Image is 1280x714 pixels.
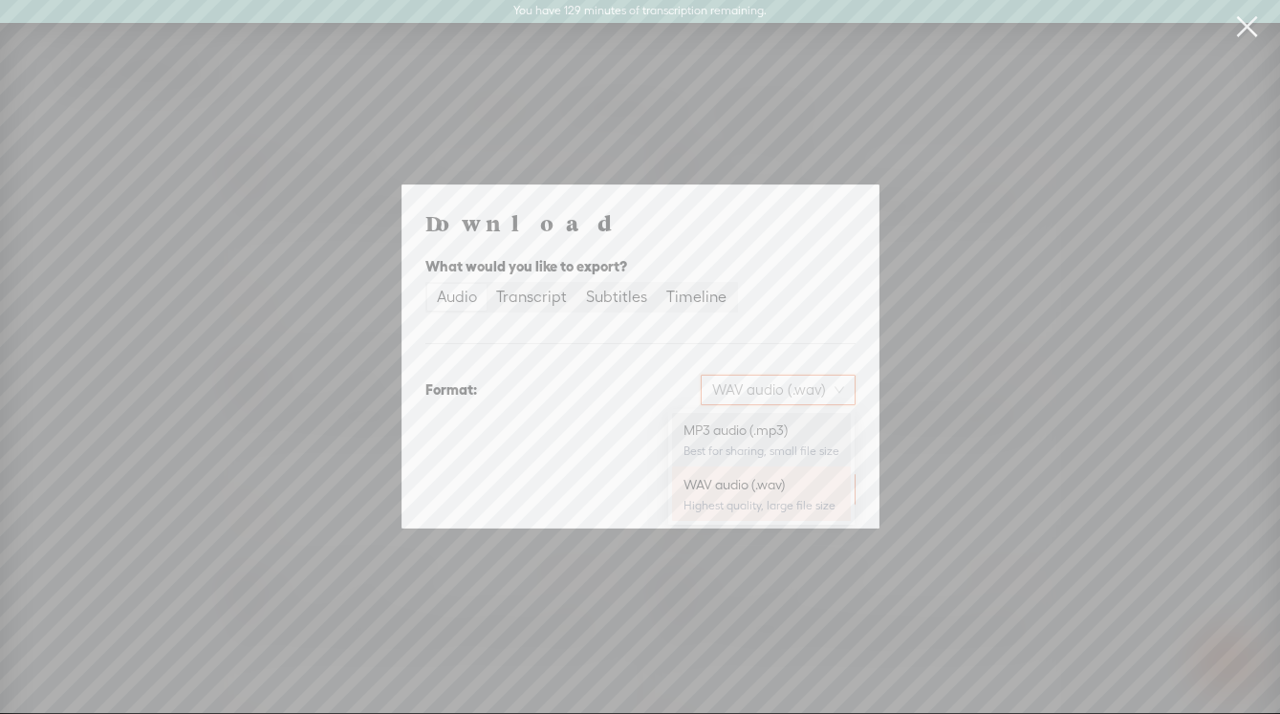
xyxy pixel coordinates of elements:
div: Timeline [666,284,727,311]
div: Format: [425,379,477,401]
h4: Download [425,208,856,237]
div: WAV audio (.wav) [683,475,839,494]
div: segmented control [425,282,738,313]
span: WAV audio (.wav) [712,376,844,404]
div: Audio [437,284,477,311]
div: Highest quality, large file size [683,498,839,513]
div: MP3 audio (.mp3) [683,421,839,440]
div: Subtitles [586,284,647,311]
div: Best for sharing, small file size [683,444,839,459]
div: Transcript [496,284,567,311]
div: What would you like to export? [425,255,856,278]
